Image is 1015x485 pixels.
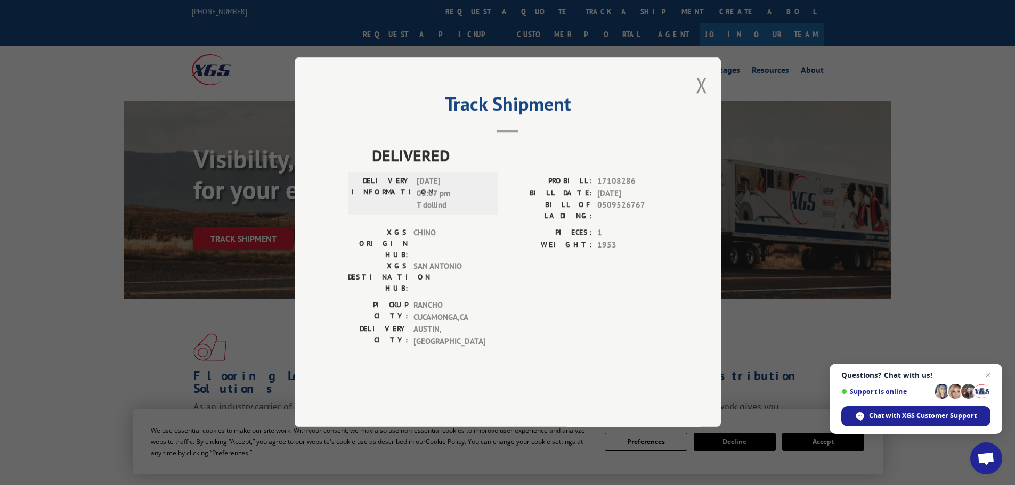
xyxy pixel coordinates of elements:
[869,411,977,421] span: Chat with XGS Customer Support
[696,71,708,99] button: Close modal
[508,200,592,222] label: BILL OF LADING:
[372,144,668,168] span: DELIVERED
[508,239,592,251] label: WEIGHT:
[597,176,668,188] span: 17108286
[348,96,668,117] h2: Track Shipment
[508,176,592,188] label: PROBILL:
[348,300,408,324] label: PICKUP CITY:
[348,261,408,294] label: XGS DESTINATION HUB:
[841,388,931,396] span: Support is online
[351,176,411,212] label: DELIVERY INFORMATION:
[417,176,489,212] span: [DATE] 03:07 pm T dollind
[597,187,668,200] span: [DATE]
[970,442,1002,474] div: Open chat
[508,227,592,240] label: PIECES:
[413,227,485,261] span: CHINO
[348,227,408,261] label: XGS ORIGIN HUB:
[413,300,485,324] span: RANCHO CUCAMONGA , CA
[348,324,408,348] label: DELIVERY CITY:
[597,200,668,222] span: 0509526767
[981,369,994,382] span: Close chat
[413,261,485,294] span: SAN ANTONIO
[597,227,668,240] span: 1
[841,406,990,426] div: Chat with XGS Customer Support
[413,324,485,348] span: AUSTIN , [GEOGRAPHIC_DATA]
[841,371,990,380] span: Questions? Chat with us!
[508,187,592,200] label: BILL DATE:
[597,239,668,251] span: 1953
